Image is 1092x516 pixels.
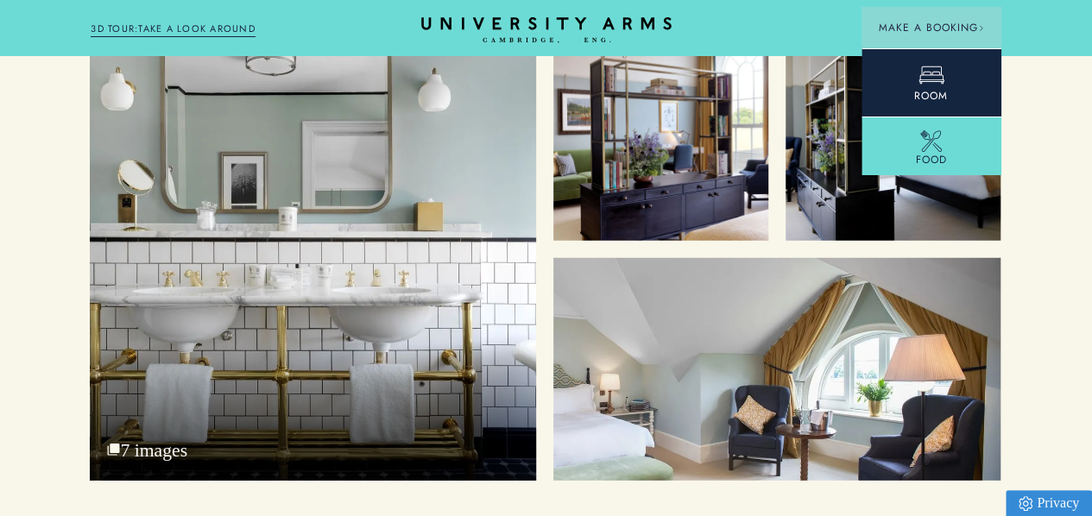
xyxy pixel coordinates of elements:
img: Privacy [1019,496,1032,511]
a: 3D TOUR:TAKE A LOOK AROUND [91,22,256,37]
button: Make a BookingArrow icon [862,7,1001,48]
span: Room [914,88,948,104]
span: Make a Booking [879,20,984,35]
a: Home [421,17,672,44]
span: Food [916,152,947,167]
a: Food [862,116,1001,180]
a: Room [862,48,1001,116]
a: Privacy [1006,490,1092,516]
img: Arrow icon [978,25,984,31]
